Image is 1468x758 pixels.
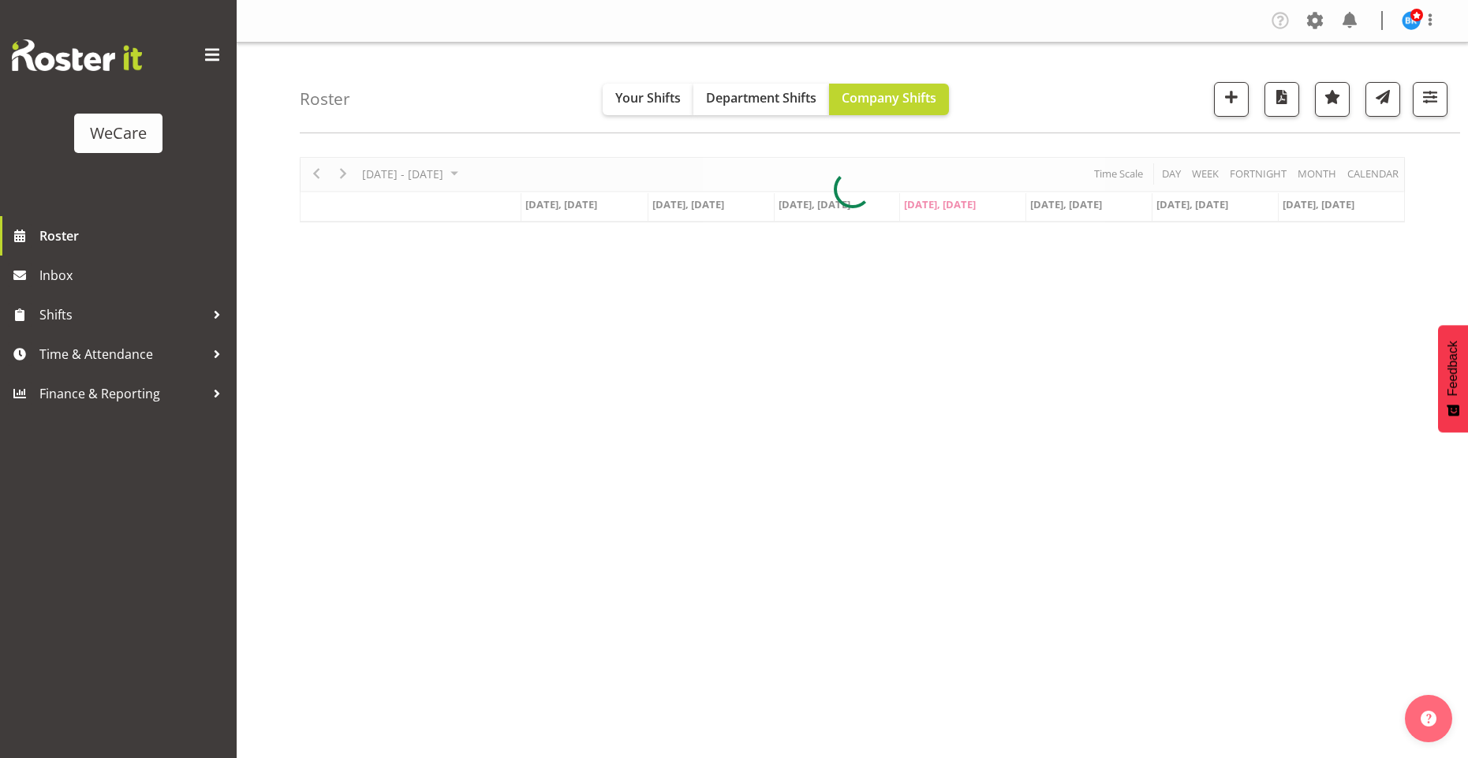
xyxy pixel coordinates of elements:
[615,89,681,106] span: Your Shifts
[1413,82,1447,117] button: Filter Shifts
[90,121,147,145] div: WeCare
[1438,325,1468,432] button: Feedback - Show survey
[1446,341,1460,396] span: Feedback
[1315,82,1350,117] button: Highlight an important date within the roster.
[300,90,350,108] h4: Roster
[1214,82,1249,117] button: Add a new shift
[1421,711,1436,726] img: help-xxl-2.png
[842,89,936,106] span: Company Shifts
[603,84,693,115] button: Your Shifts
[706,89,816,106] span: Department Shifts
[1365,82,1400,117] button: Send a list of all shifts for the selected filtered period to all rostered employees.
[39,303,205,327] span: Shifts
[1402,11,1421,30] img: brian-ko10449.jpg
[693,84,829,115] button: Department Shifts
[39,263,229,287] span: Inbox
[39,342,205,366] span: Time & Attendance
[39,224,229,248] span: Roster
[1264,82,1299,117] button: Download a PDF of the roster according to the set date range.
[829,84,949,115] button: Company Shifts
[39,382,205,405] span: Finance & Reporting
[12,39,142,71] img: Rosterit website logo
